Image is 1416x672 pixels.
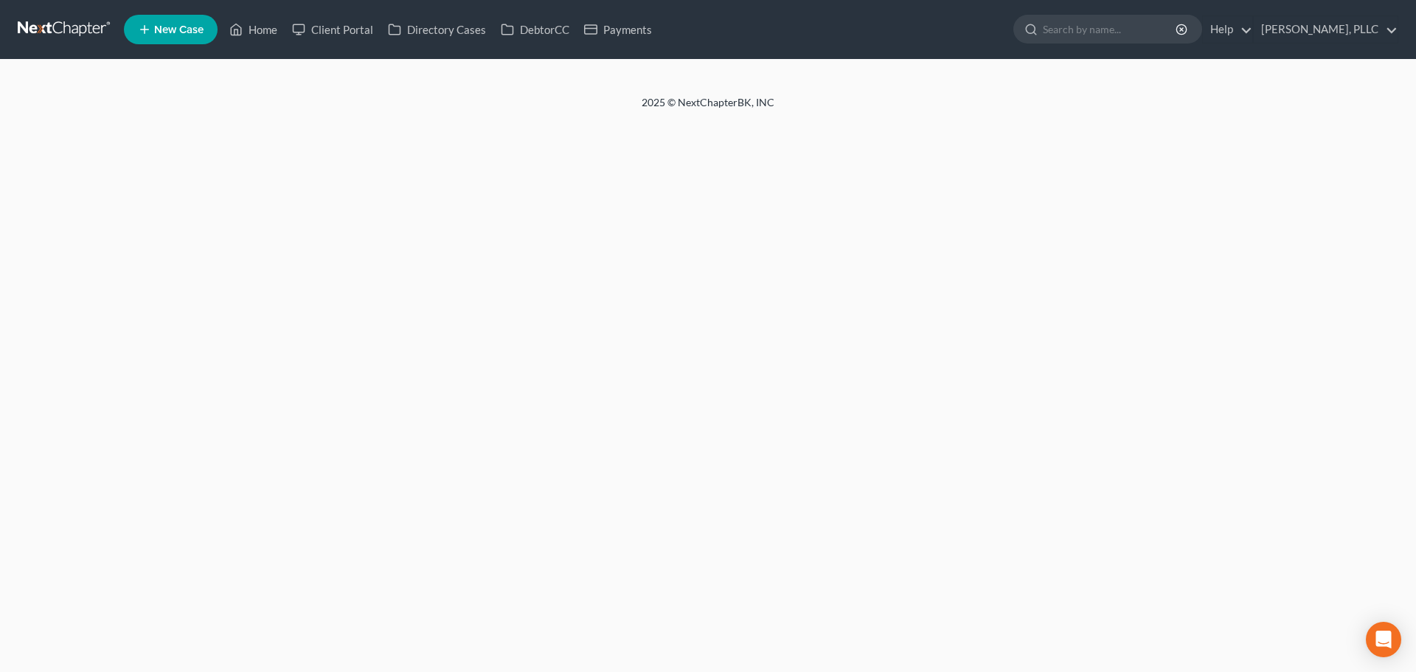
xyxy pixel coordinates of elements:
a: Home [222,16,285,43]
a: Payments [577,16,659,43]
input: Search by name... [1043,15,1178,43]
a: Directory Cases [381,16,493,43]
div: Open Intercom Messenger [1366,622,1401,657]
a: Client Portal [285,16,381,43]
a: [PERSON_NAME], PLLC [1254,16,1398,43]
span: New Case [154,24,204,35]
div: 2025 © NextChapterBK, INC [288,95,1128,122]
a: Help [1203,16,1252,43]
a: DebtorCC [493,16,577,43]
